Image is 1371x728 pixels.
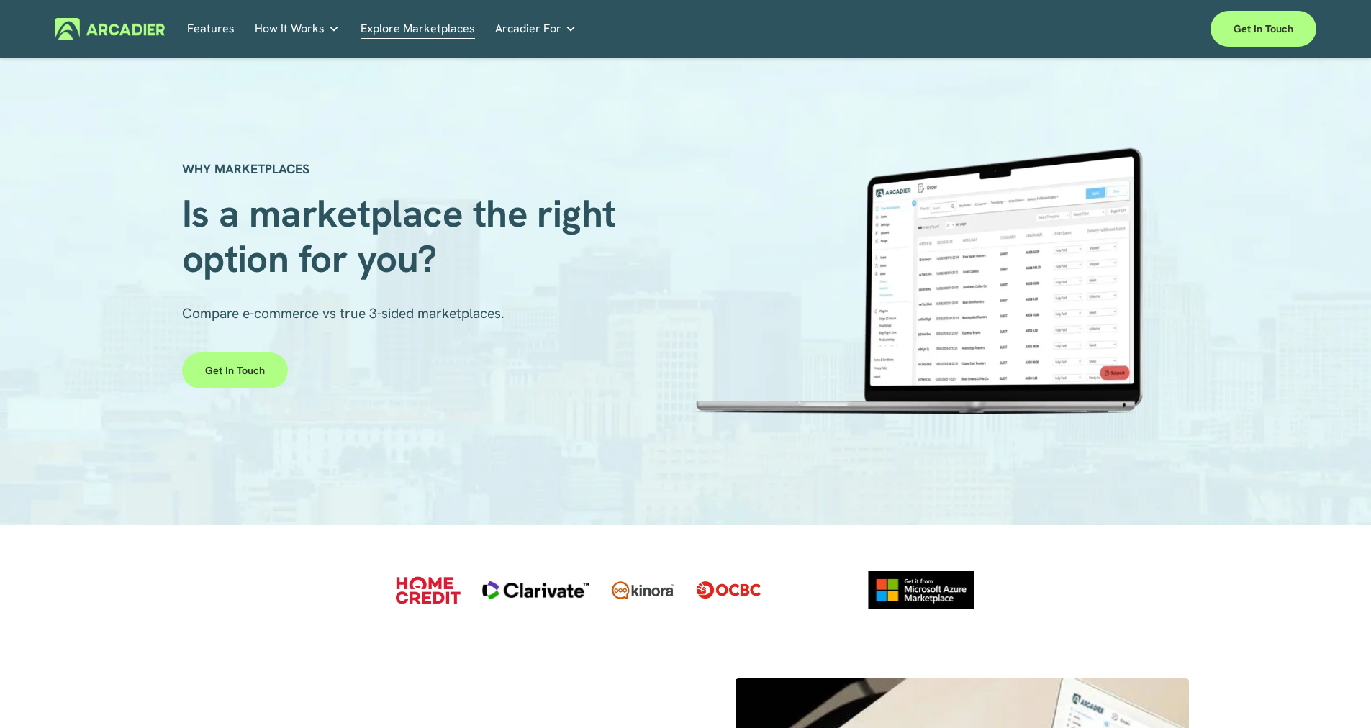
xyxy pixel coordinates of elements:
a: Explore Marketplaces [361,18,475,40]
a: folder dropdown [255,18,340,40]
a: folder dropdown [495,18,576,40]
img: Arcadier [55,18,165,40]
span: Is a marketplace the right option for you? [182,188,626,283]
a: Features [187,18,235,40]
a: Get in touch [182,352,288,388]
iframe: Chat Widget [1299,659,1371,728]
span: Compare e-commerce vs true 3-sided marketplaces. [182,304,504,322]
span: Arcadier For [495,19,561,39]
strong: WHY MARKETPLACES [182,160,309,177]
span: How It Works [255,19,325,39]
a: Get in touch [1211,11,1316,47]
